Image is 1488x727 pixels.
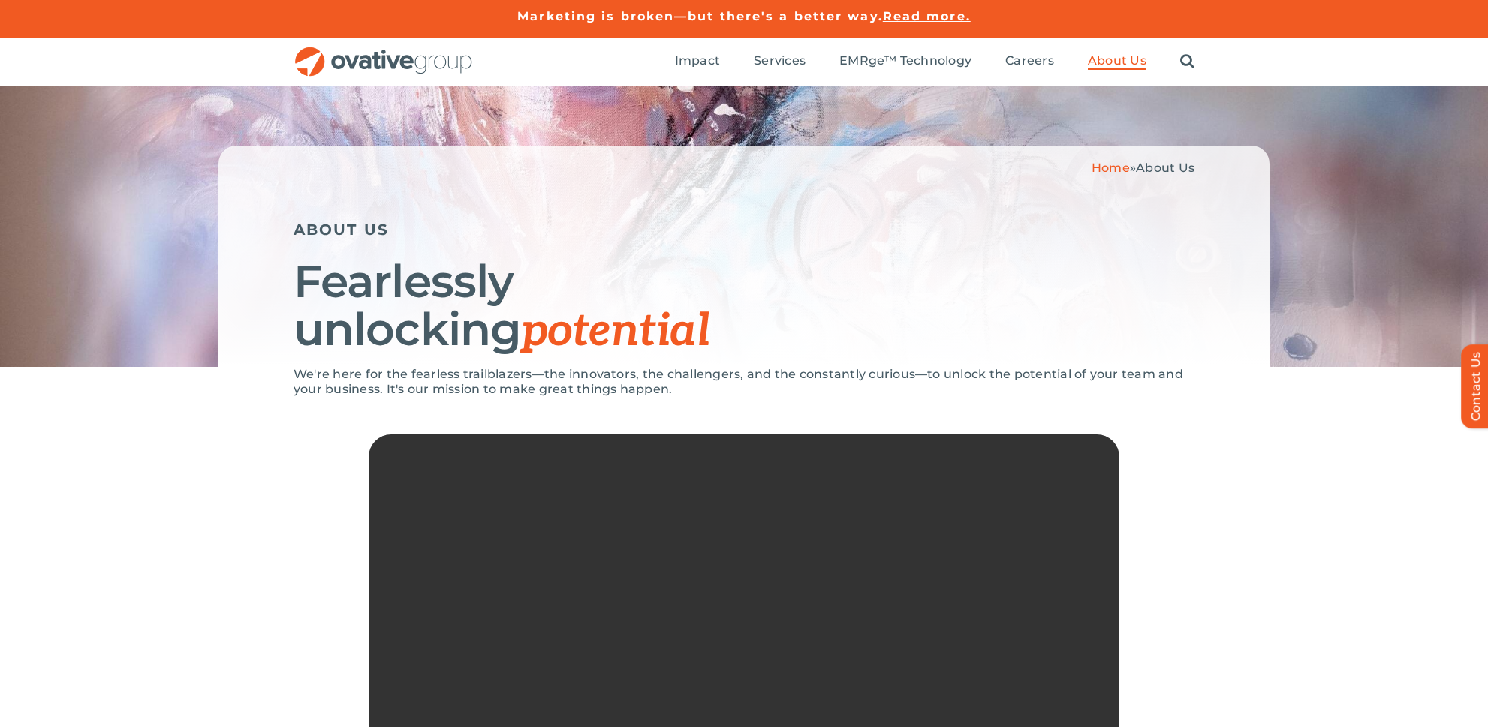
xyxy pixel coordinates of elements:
a: Search [1180,53,1194,70]
a: Careers [1005,53,1054,70]
span: Careers [1005,53,1054,68]
a: Services [754,53,806,70]
p: We're here for the fearless trailblazers—the innovators, the challengers, and the constantly curi... [294,367,1194,397]
a: Home [1092,161,1130,175]
a: EMRge™ Technology [839,53,971,70]
nav: Menu [675,38,1194,86]
span: EMRge™ Technology [839,53,971,68]
span: » [1092,161,1194,175]
a: Read more. [883,9,971,23]
span: About Us [1136,161,1194,175]
a: Impact [675,53,720,70]
span: Impact [675,53,720,68]
span: About Us [1088,53,1146,68]
h1: Fearlessly unlocking [294,257,1194,356]
a: About Us [1088,53,1146,70]
a: OG_Full_horizontal_RGB [294,45,474,59]
h5: ABOUT US [294,221,1194,239]
a: Marketing is broken—but there's a better way. [517,9,883,23]
span: potential [521,305,709,359]
span: Services [754,53,806,68]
